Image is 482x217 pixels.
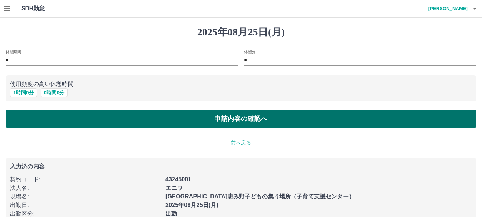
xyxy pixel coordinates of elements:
[6,139,476,147] p: 前へ戻る
[165,176,191,182] b: 43245001
[244,49,255,54] label: 休憩分
[10,184,161,192] p: 法人名 :
[6,49,21,54] label: 休憩時間
[10,164,472,169] p: 入力済の内容
[41,88,68,97] button: 0時間0分
[10,192,161,201] p: 現場名 :
[165,202,218,208] b: 2025年08月25日(月)
[10,175,161,184] p: 契約コード :
[6,110,476,128] button: 申請内容の確認へ
[6,26,476,38] h1: 2025年08月25日(月)
[10,88,37,97] button: 1時間0分
[165,185,183,191] b: エニワ
[10,201,161,209] p: 出勤日 :
[165,193,354,199] b: [GEOGRAPHIC_DATA]恵み野子どもの集う場所（子育て支援センター）
[165,211,177,217] b: 出勤
[10,80,472,88] p: 使用頻度の高い休憩時間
